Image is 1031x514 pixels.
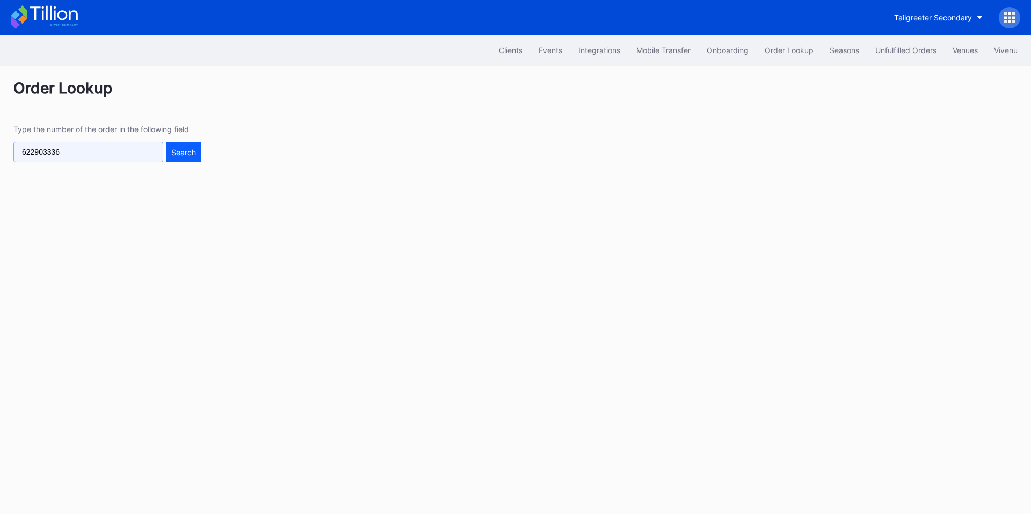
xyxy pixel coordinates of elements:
[765,46,814,55] div: Order Lookup
[578,46,620,55] div: Integrations
[886,8,991,27] button: Tailgreeter Secondary
[499,46,522,55] div: Clients
[166,142,201,162] button: Search
[699,40,757,60] button: Onboarding
[894,13,972,22] div: Tailgreeter Secondary
[953,46,978,55] div: Venues
[986,40,1026,60] button: Vivenu
[13,79,1018,111] div: Order Lookup
[539,46,562,55] div: Events
[757,40,822,60] button: Order Lookup
[531,40,570,60] button: Events
[171,148,196,157] div: Search
[830,46,859,55] div: Seasons
[13,142,163,162] input: GT59662
[945,40,986,60] button: Venues
[13,125,201,134] div: Type the number of the order in the following field
[707,46,749,55] div: Onboarding
[636,46,691,55] div: Mobile Transfer
[994,46,1018,55] div: Vivenu
[867,40,945,60] button: Unfulfilled Orders
[822,40,867,60] button: Seasons
[570,40,628,60] button: Integrations
[491,40,531,60] button: Clients
[628,40,699,60] button: Mobile Transfer
[875,46,936,55] div: Unfulfilled Orders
